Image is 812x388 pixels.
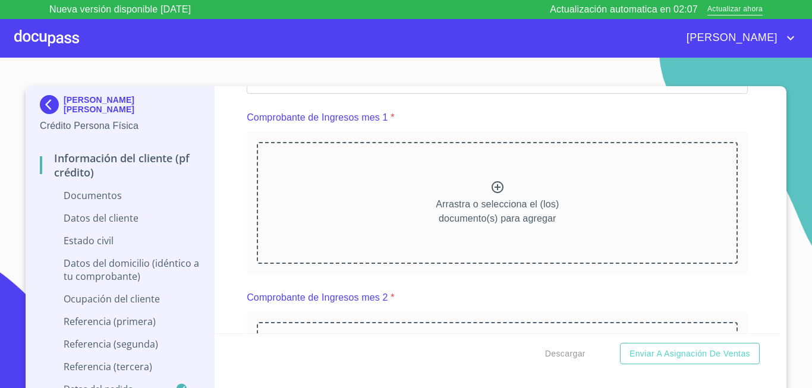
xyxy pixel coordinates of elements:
[40,292,200,305] p: Ocupación del Cliente
[630,346,750,361] span: Enviar a Asignación de Ventas
[247,111,388,125] p: Comprobante de Ingresos mes 1
[40,189,200,202] p: Documentos
[40,337,200,351] p: Referencia (segunda)
[40,234,200,247] p: Estado Civil
[545,346,586,361] span: Descargar
[540,343,590,365] button: Descargar
[678,29,798,48] button: account of current user
[40,151,200,179] p: Información del cliente (PF crédito)
[40,315,200,328] p: Referencia (primera)
[40,95,200,119] div: [PERSON_NAME] [PERSON_NAME]
[40,212,200,225] p: Datos del cliente
[436,197,559,226] p: Arrastra o selecciona el (los) documento(s) para agregar
[64,95,200,114] p: [PERSON_NAME] [PERSON_NAME]
[620,343,760,365] button: Enviar a Asignación de Ventas
[40,257,200,283] p: Datos del domicilio (idéntico a tu comprobante)
[40,95,64,114] img: Docupass spot blue
[40,119,200,133] p: Crédito Persona Física
[40,360,200,373] p: Referencia (tercera)
[707,4,763,16] span: Actualizar ahora
[678,29,783,48] span: [PERSON_NAME]
[49,2,191,17] p: Nueva versión disponible [DATE]
[550,2,698,17] p: Actualización automatica en 02:07
[247,291,388,305] p: Comprobante de Ingresos mes 2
